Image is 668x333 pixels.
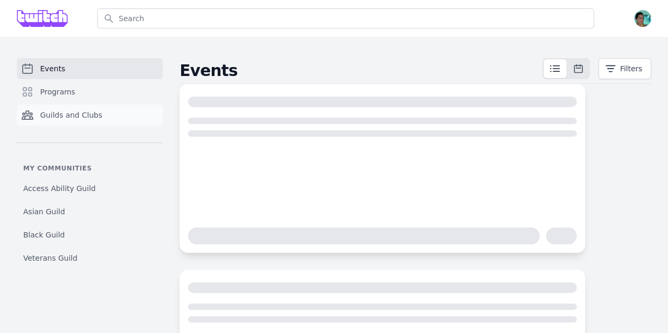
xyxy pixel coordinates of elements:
[17,81,163,102] a: Programs
[598,58,651,79] button: Filters
[17,58,163,79] a: Events
[17,104,163,126] a: Guilds and Clubs
[17,179,163,198] a: Access Ability Guild
[17,58,163,275] nav: Sidebar
[17,272,163,291] a: Parent's Guild
[17,164,163,173] p: My communities
[17,10,68,27] img: Grove
[40,110,102,120] span: Guilds and Clubs
[40,87,75,97] span: Programs
[17,249,163,268] a: Veterans Guild
[17,225,163,244] a: Black Guild
[17,202,163,221] a: Asian Guild
[40,63,65,74] span: Events
[23,206,65,217] span: Asian Guild
[23,183,96,194] span: Access Ability Guild
[97,8,594,28] input: Search
[23,230,65,240] span: Black Guild
[180,61,542,80] h2: Events
[23,253,78,263] span: Veterans Guild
